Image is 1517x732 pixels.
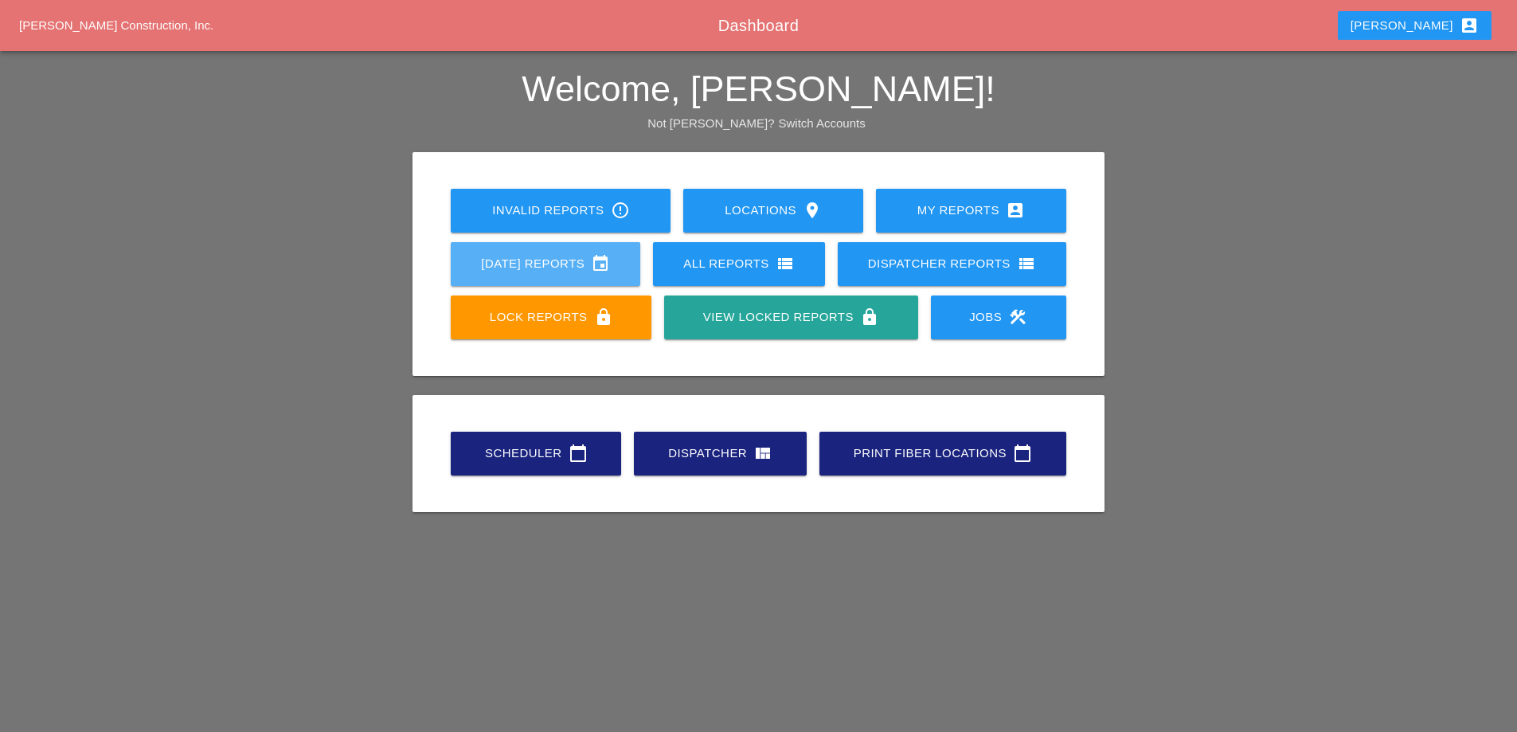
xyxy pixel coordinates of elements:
[678,254,800,273] div: All Reports
[1338,11,1492,40] button: [PERSON_NAME]
[838,242,1066,286] a: Dispatcher Reports
[476,254,615,273] div: [DATE] Reports
[476,201,645,220] div: Invalid Reports
[1013,444,1032,463] i: calendar_today
[659,444,781,463] div: Dispatcher
[863,254,1041,273] div: Dispatcher Reports
[476,444,596,463] div: Scheduler
[845,444,1041,463] div: Print Fiber Locations
[753,444,772,463] i: view_quilt
[956,307,1041,327] div: Jobs
[1006,201,1025,220] i: account_box
[451,242,640,286] a: [DATE] Reports
[451,189,671,233] a: Invalid Reports
[819,432,1066,476] a: Print Fiber Locations
[690,307,892,327] div: View Locked Reports
[647,116,774,130] span: Not [PERSON_NAME]?
[591,254,610,273] i: event
[1351,16,1479,35] div: [PERSON_NAME]
[683,189,862,233] a: Locations
[1008,307,1027,327] i: construction
[476,307,626,327] div: Lock Reports
[569,444,588,463] i: calendar_today
[664,296,917,339] a: View Locked Reports
[709,201,837,220] div: Locations
[594,307,613,327] i: lock
[901,201,1041,220] div: My Reports
[1017,254,1036,273] i: view_list
[653,242,825,286] a: All Reports
[451,296,651,339] a: Lock Reports
[634,432,807,476] a: Dispatcher
[931,296,1066,339] a: Jobs
[451,432,621,476] a: Scheduler
[1460,16,1479,35] i: account_box
[611,201,630,220] i: error_outline
[776,254,795,273] i: view_list
[860,307,879,327] i: lock
[803,201,822,220] i: location_on
[876,189,1066,233] a: My Reports
[718,17,799,34] span: Dashboard
[779,116,866,130] a: Switch Accounts
[19,18,213,32] a: [PERSON_NAME] Construction, Inc.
